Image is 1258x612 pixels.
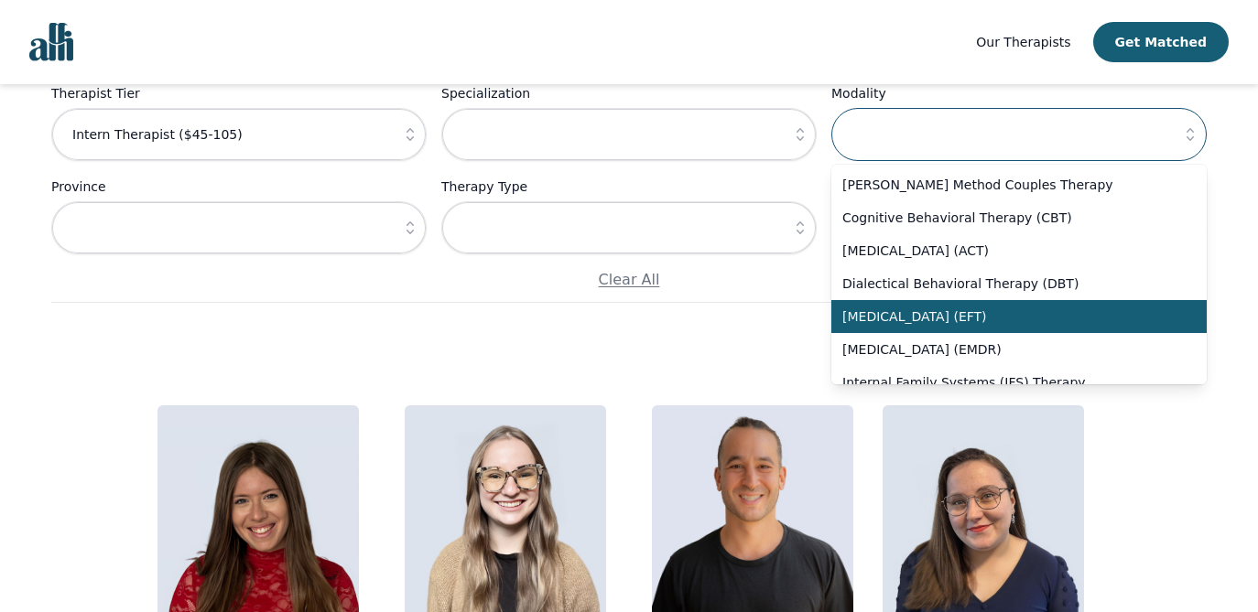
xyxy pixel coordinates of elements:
a: Our Therapists [976,31,1070,53]
span: [MEDICAL_DATA] (ACT) [842,242,1174,260]
button: Get Matched [1093,22,1229,62]
span: Cognitive Behavioral Therapy (CBT) [842,209,1174,227]
label: Therapy Type [441,176,817,198]
img: alli logo [29,23,73,61]
p: Clear All [51,269,1207,291]
span: Internal Family Systems (IFS) Therapy [842,373,1174,392]
span: Our Therapists [976,35,1070,49]
label: Specialization [441,82,817,104]
span: [PERSON_NAME] Method Couples Therapy [842,176,1174,194]
span: [MEDICAL_DATA] (EMDR) [842,340,1174,359]
label: Modality [831,82,1207,104]
span: [MEDICAL_DATA] (EFT) [842,307,1174,326]
label: Province [51,176,427,198]
span: Dialectical Behavioral Therapy (DBT) [842,274,1174,293]
label: Therapist Tier [51,82,427,104]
